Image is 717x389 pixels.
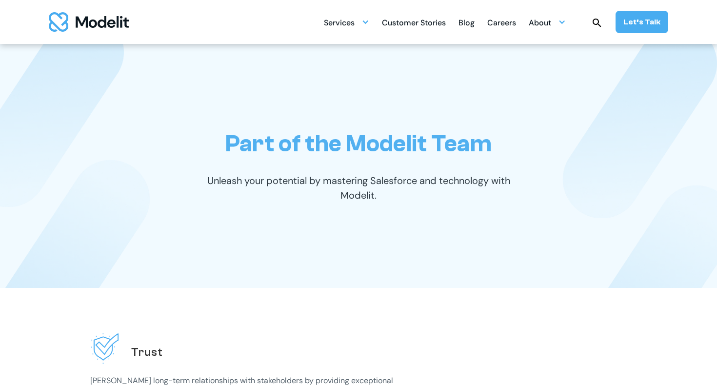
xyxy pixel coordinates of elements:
[225,130,492,158] h1: Part of the Modelit Team
[382,13,446,32] a: Customer Stories
[324,13,369,32] div: Services
[487,14,516,33] div: Careers
[458,13,475,32] a: Blog
[623,17,660,27] div: Let’s Talk
[324,14,355,33] div: Services
[529,14,551,33] div: About
[131,345,163,360] h2: Trust
[487,13,516,32] a: Careers
[382,14,446,33] div: Customer Stories
[190,173,527,203] p: Unleash your potential by mastering Salesforce and technology with Modelit.
[49,12,129,32] img: modelit logo
[529,13,566,32] div: About
[616,11,668,33] a: Let’s Talk
[458,14,475,33] div: Blog
[49,12,129,32] a: home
